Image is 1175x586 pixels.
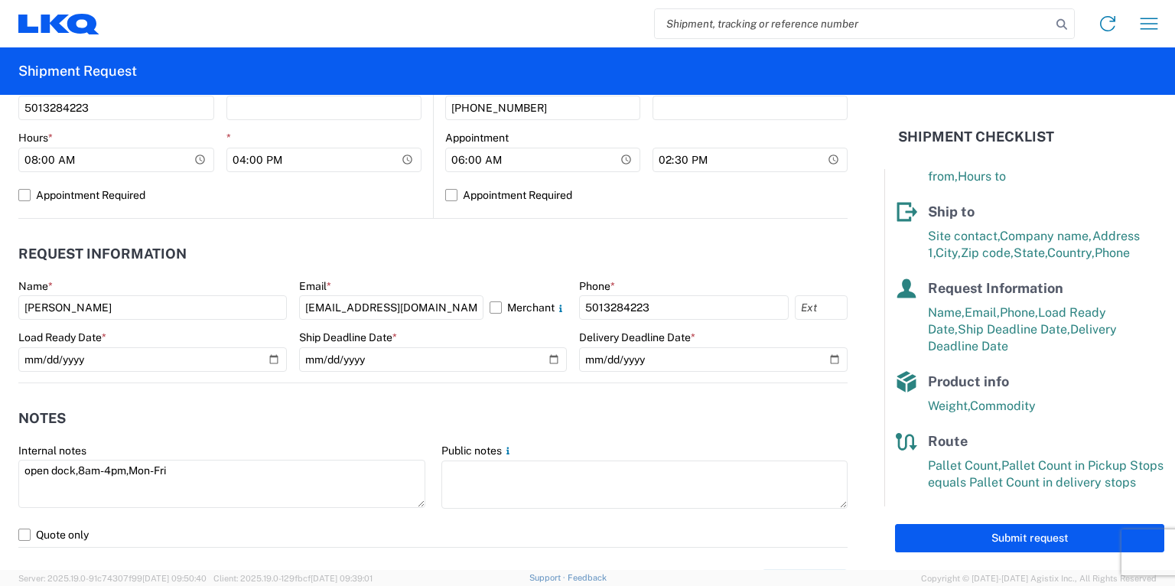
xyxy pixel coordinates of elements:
[970,399,1036,413] span: Commodity
[142,574,207,583] span: [DATE] 09:50:40
[961,246,1014,260] span: Zip code,
[18,444,86,457] label: Internal notes
[18,183,422,207] label: Appointment Required
[18,279,53,293] label: Name
[928,458,1164,490] span: Pallet Count in Pickup Stops equals Pallet Count in delivery stops
[928,203,975,220] span: Ship to
[490,295,567,320] label: Merchant
[965,305,1000,320] span: Email,
[579,279,615,293] label: Phone
[928,458,1001,473] span: Pallet Count,
[958,322,1070,337] span: Ship Deadline Date,
[568,573,607,582] a: Feedback
[928,280,1063,296] span: Request Information
[311,574,373,583] span: [DATE] 09:39:01
[898,128,1054,146] h2: Shipment Checklist
[895,524,1164,552] button: Submit request
[18,246,187,262] h2: Request Information
[795,295,848,320] input: Ext
[928,373,1009,389] span: Product info
[213,574,373,583] span: Client: 2025.19.0-129fbcf
[1095,246,1130,260] span: Phone
[299,330,397,344] label: Ship Deadline Date
[18,523,848,547] label: Quote only
[18,62,137,80] h2: Shipment Request
[936,246,961,260] span: City,
[18,330,106,344] label: Load Ready Date
[655,9,1051,38] input: Shipment, tracking or reference number
[1047,246,1095,260] span: Country,
[928,305,965,320] span: Name,
[529,573,568,582] a: Support
[445,131,509,145] label: Appointment
[18,411,66,426] h2: Notes
[299,279,331,293] label: Email
[1000,305,1038,320] span: Phone,
[18,574,207,583] span: Server: 2025.19.0-91c74307f99
[958,169,1006,184] span: Hours to
[1014,246,1047,260] span: State,
[921,571,1157,585] span: Copyright © [DATE]-[DATE] Agistix Inc., All Rights Reserved
[18,131,53,145] label: Hours
[441,444,514,457] label: Public notes
[928,229,1000,243] span: Site contact,
[445,183,848,207] label: Appointment Required
[928,399,970,413] span: Weight,
[928,433,968,449] span: Route
[1000,229,1092,243] span: Company name,
[579,330,695,344] label: Delivery Deadline Date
